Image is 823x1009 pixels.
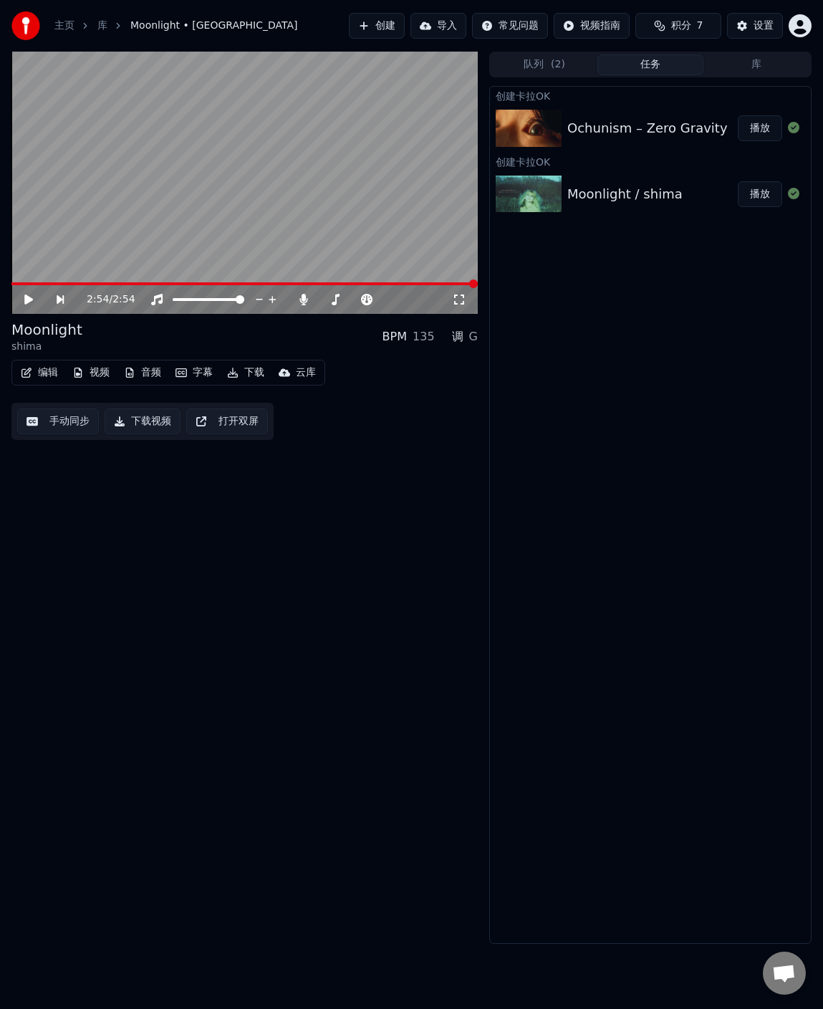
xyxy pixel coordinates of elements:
button: 库 [703,54,809,75]
button: 手动同步 [17,408,99,434]
div: Ochunism – Zero Gravity [567,118,728,138]
button: 视频指南 [554,13,630,39]
button: 队列 [491,54,597,75]
div: 创建卡拉OK [490,153,811,170]
div: 135 [413,328,435,345]
nav: breadcrumb [54,19,297,33]
button: 导入 [410,13,466,39]
button: 打开双屏 [186,408,268,434]
div: 创建卡拉OK [490,87,811,104]
div: 设置 [754,19,774,33]
div: 打開聊天 [763,952,806,995]
div: Moonlight [11,320,82,340]
div: shima [11,340,82,354]
button: 视频 [67,363,115,383]
button: 编辑 [15,363,64,383]
div: BPM [382,328,407,345]
span: 7 [697,19,703,33]
button: 任务 [597,54,703,75]
button: 下载 [221,363,270,383]
span: 2:54 [87,292,109,307]
div: / [87,292,121,307]
span: ( 2 ) [551,57,565,72]
span: Moonlight • [GEOGRAPHIC_DATA] [130,19,297,33]
button: 播放 [738,181,782,207]
div: G [469,328,478,345]
button: 音频 [118,363,167,383]
button: 下载视频 [105,408,181,434]
button: 设置 [727,13,783,39]
button: 字幕 [170,363,218,383]
a: 主页 [54,19,74,33]
button: 播放 [738,115,782,141]
button: 创建 [349,13,405,39]
button: 积分7 [635,13,721,39]
button: 常见问题 [472,13,548,39]
img: youka [11,11,40,40]
a: 库 [97,19,107,33]
div: 云库 [296,365,316,380]
span: 积分 [671,19,691,33]
span: 2:54 [112,292,135,307]
div: 调 [452,328,463,345]
div: Moonlight / shima [567,184,683,204]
